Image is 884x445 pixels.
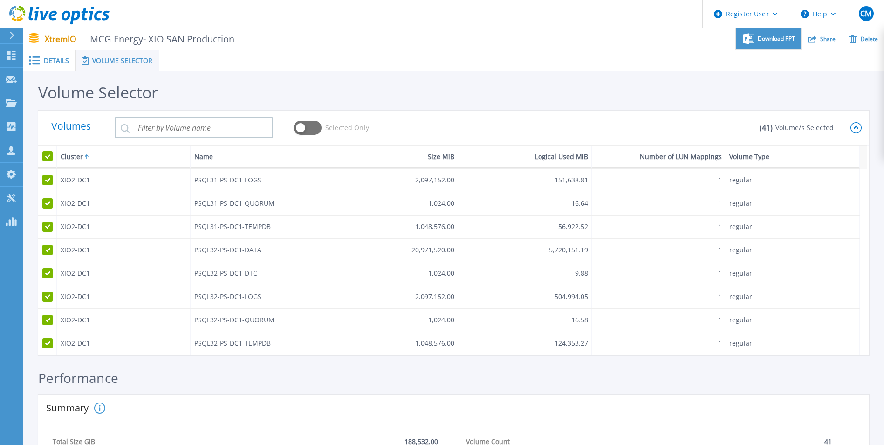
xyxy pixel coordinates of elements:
div: XIO2-DC1 [61,177,90,184]
div: 1 [718,317,722,324]
div: PSQL32-PS-DC1-DTC [194,270,257,278]
div: 5,720,151.19 [549,247,588,254]
div: Cluster [61,150,83,163]
p: XtremIO [45,34,235,44]
div: XIO2-DC1 [61,317,90,324]
div: Volume Type [729,150,769,163]
p: ( 41 ) [760,123,773,132]
div: Size MiB [428,150,454,163]
div: PSQL32-PS-DC1-DATA [194,247,261,254]
div: XIO2-DC1 [61,247,90,254]
div: Name [194,150,213,163]
div: 1,024.00 [428,270,454,278]
div: 1 [718,293,722,301]
div: regular [729,340,752,348]
div: 2,097,152.00 [415,293,454,301]
div: 1,024.00 [428,317,454,324]
div: PSQL32-PS-DC1-QUORUM [194,317,274,324]
div: 1 [718,247,722,254]
span: Selected Only [325,123,369,132]
div: 1 [718,223,722,231]
div: Number of LUN Mappings [640,150,722,163]
div: 151,638.81 [555,177,588,184]
div: regular [729,270,752,278]
div: Volume Selector [38,83,158,102]
div: PSQL31-PS-DC1-LOGS [194,177,261,184]
input: Filter by Volume name [115,117,273,138]
div: 1,048,576.00 [415,340,454,348]
div: 1,024.00 [428,200,454,208]
div: 2,097,152.00 [415,177,454,184]
span: CM [860,10,871,17]
span: MCG Energy- XIO SAN Production [84,34,235,44]
p: Volume/s Selected [775,123,834,132]
div: XIO2-DC1 [61,293,90,301]
span: Details [44,57,69,64]
div: 20,971,520.00 [411,247,454,254]
h2: Summary [46,403,90,413]
span: Delete [861,36,878,42]
div: 56,922.52 [558,223,588,231]
div: PSQL32-PS-DC1-LOGS [194,293,261,301]
div: 504,994.05 [555,293,588,301]
div: 1 [718,340,722,348]
div: Performance [38,370,869,395]
div: Logical Used MiB [535,150,588,163]
p: Volumes [51,121,98,134]
div: 16.58 [571,317,588,324]
div: regular [729,223,752,231]
div: regular [729,177,752,184]
div: XIO2-DC1 [61,270,90,278]
div: 16.64 [571,200,588,208]
div: 1 [718,200,722,208]
div: PSQL32-PS-DC1-TEMPDB [194,340,271,348]
span: Share [820,36,836,42]
div: regular [729,200,752,208]
div: 9.88 [575,270,588,278]
div: XIO2-DC1 [61,223,90,231]
div: PSQL31-PS-DC1-TEMPDB [194,223,271,231]
div: 1 [718,177,722,184]
div: XIO2-DC1 [61,340,90,348]
div: 1 [718,270,722,278]
div: PSQL31-PS-DC1-QUORUM [194,200,274,208]
div: regular [729,293,752,301]
span: Download PPT [758,36,795,42]
div: regular [729,317,752,324]
div: XIO2-DC1 [61,200,90,208]
div: 1,048,576.00 [415,223,454,231]
div: regular [729,247,752,254]
div: 124,353.27 [555,340,588,348]
span: Volume Selector [92,57,152,64]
